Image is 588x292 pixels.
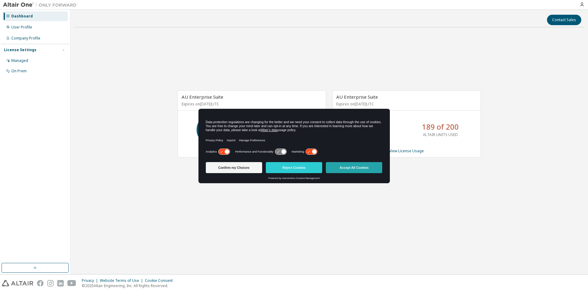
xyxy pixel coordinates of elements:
div: On Prem [11,69,27,74]
img: linkedin.svg [57,280,64,286]
div: User Profile [11,25,32,30]
p: 189 of 200 [422,122,459,132]
button: Contact Sales [547,15,581,25]
div: Privacy [82,278,100,283]
img: instagram.svg [47,280,54,286]
div: Cookie Consent [145,278,176,283]
img: youtube.svg [67,280,76,286]
span: AU Enterprise Suite [336,94,378,100]
img: altair_logo.svg [2,280,33,286]
span: AU Enterprise Suite [182,94,223,100]
div: License Settings [4,47,36,52]
img: Altair One [3,2,80,8]
p: © 2025 Altair Engineering, Inc. All Rights Reserved. [82,283,176,288]
div: Dashboard [11,14,33,19]
a: View License Usage [389,148,424,154]
div: Managed [11,58,28,63]
div: Company Profile [11,36,40,41]
p: Expires on [DATE] UTC [182,101,321,107]
p: Expires on [DATE] UTC [336,101,475,107]
img: facebook.svg [37,280,43,286]
p: ALTAIR UNITS USED [423,132,458,137]
div: Website Terms of Use [100,278,145,283]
